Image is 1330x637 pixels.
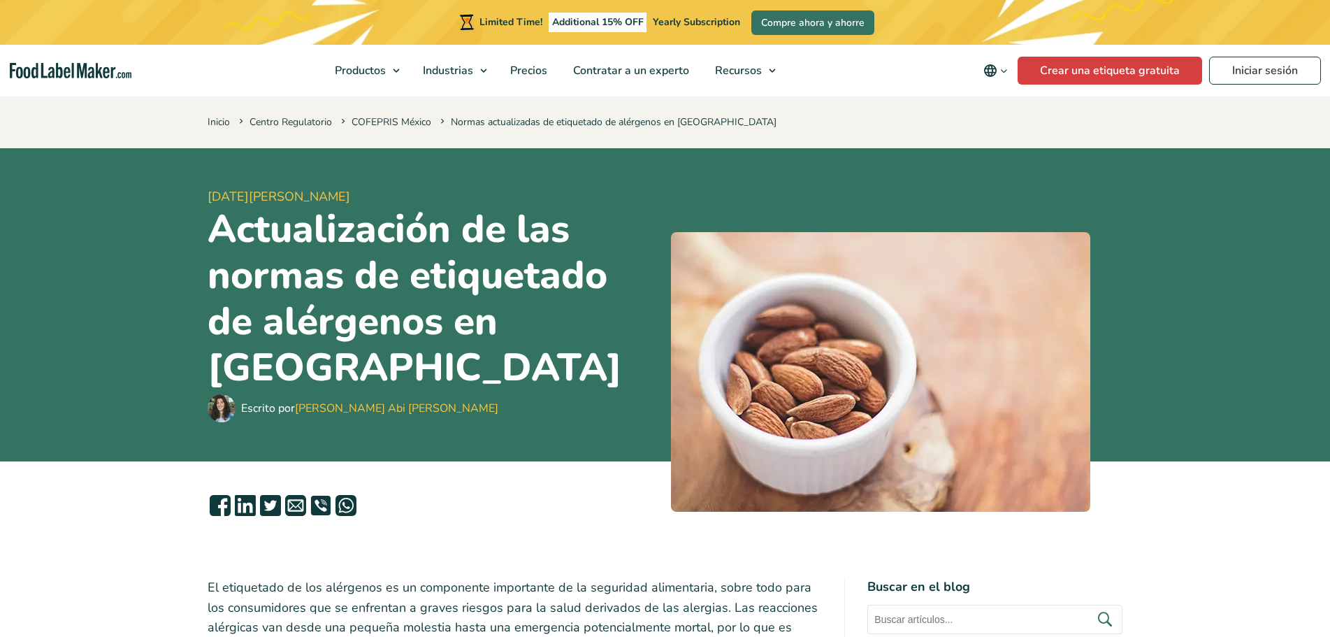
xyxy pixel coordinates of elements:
[208,187,660,206] span: [DATE][PERSON_NAME]
[751,10,874,35] a: Compre ahora y ahorre
[561,45,699,96] a: Contratar a un experto
[410,45,494,96] a: Industrias
[498,45,557,96] a: Precios
[331,63,387,78] span: Productos
[867,578,1122,596] h4: Buscar en el blog
[1209,57,1321,85] a: Iniciar sesión
[322,45,407,96] a: Productos
[867,605,1122,634] input: Buscar artículos...
[208,115,230,129] a: Inicio
[479,15,542,29] span: Limited Time!
[711,63,763,78] span: Recursos
[208,394,236,422] img: Maria Abi Hanna - Etiquetadora de alimentos
[419,63,475,78] span: Industrias
[208,206,660,391] h1: Actualización de las normas de etiquetado de alérgenos en [GEOGRAPHIC_DATA]
[352,115,431,129] a: COFEPRIS México
[702,45,783,96] a: Recursos
[10,63,131,79] a: Food Label Maker homepage
[549,13,647,32] span: Additional 15% OFF
[1018,57,1202,85] a: Crear una etiqueta gratuita
[653,15,740,29] span: Yearly Subscription
[250,115,332,129] a: Centro Regulatorio
[974,57,1018,85] button: Change language
[569,63,691,78] span: Contratar a un experto
[295,401,498,416] a: [PERSON_NAME] Abi [PERSON_NAME]
[241,400,498,417] div: Escrito por
[506,63,549,78] span: Precios
[438,115,776,129] span: Normas actualizadas de etiquetado de alérgenos en [GEOGRAPHIC_DATA]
